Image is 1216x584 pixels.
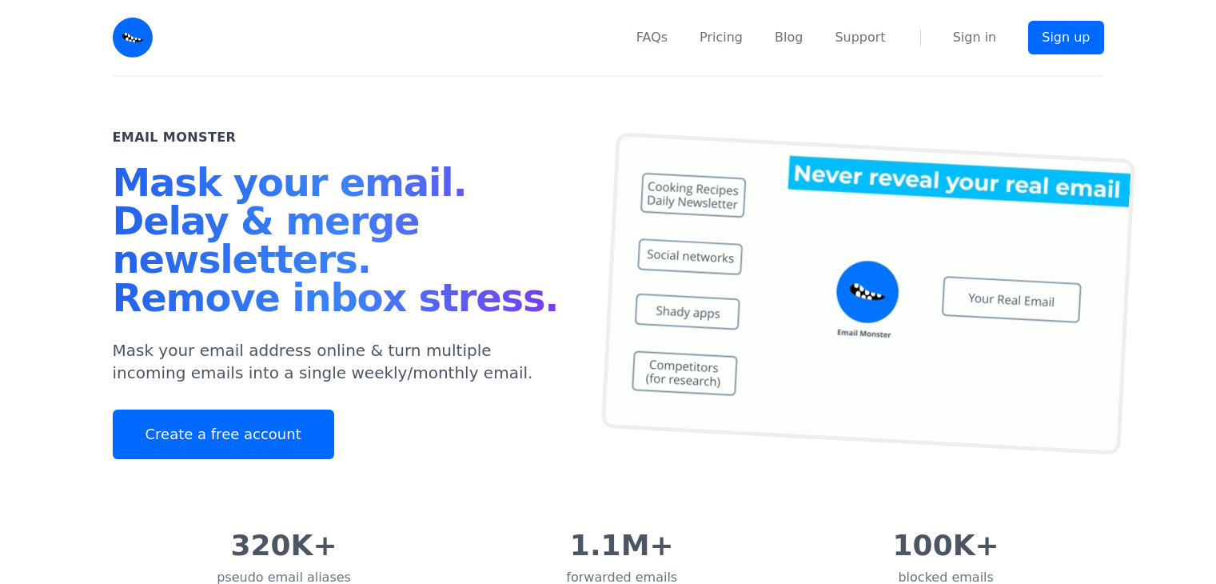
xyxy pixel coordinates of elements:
div: 1.1M+ [566,530,677,562]
a: Blog [775,28,803,47]
div: 320K+ [217,530,351,562]
h1: Mask your email. Delay & merge newsletters. Remove inbox stress. [113,163,570,323]
img: temp mail, free temporary mail, Temporary Email [600,132,1134,455]
a: Sign up [1028,21,1103,54]
a: Sign in [953,28,997,47]
div: 100K+ [893,530,999,562]
a: Create a free account [113,410,334,459]
a: Pricing [700,28,743,47]
a: Support [835,28,885,47]
p: Mask your email address online & turn multiple incoming emails into a single weekly/monthly email. [113,339,570,384]
a: FAQs [636,28,668,47]
h2: Email Monster [113,128,237,147]
img: Email Monster [113,18,153,58]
